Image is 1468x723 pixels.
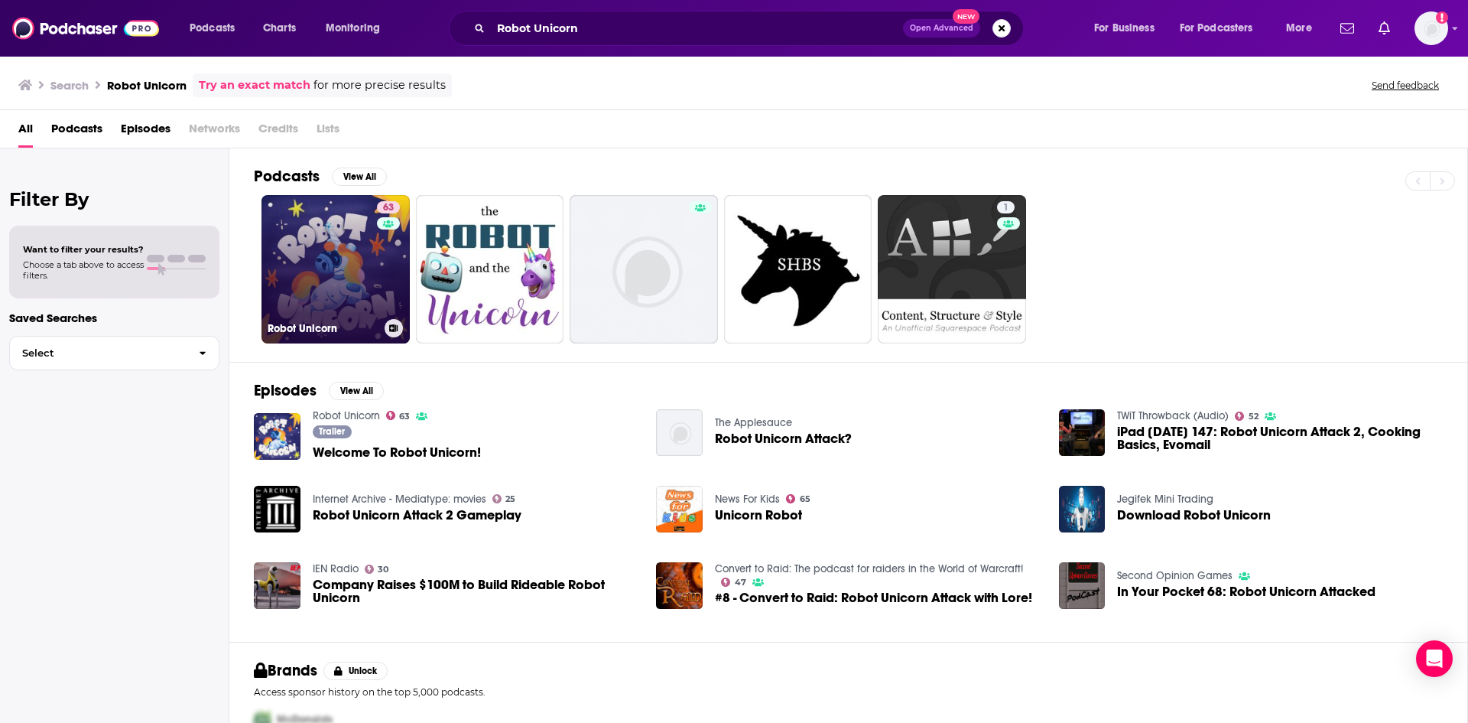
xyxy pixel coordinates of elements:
a: Podcasts [51,116,102,148]
a: The Applesauce [715,416,792,429]
span: Networks [189,116,240,148]
img: iPad Today 147: Robot Unicorn Attack 2, Cooking Basics, Evomail [1059,409,1106,456]
a: 30 [365,565,389,574]
span: Podcasts [190,18,235,39]
img: Welcome To Robot Unicorn! [254,413,300,460]
a: All [18,116,33,148]
a: 1 [878,195,1026,344]
a: 63Robot Unicorn [261,195,410,344]
a: Show notifications dropdown [1334,15,1360,41]
a: TWiT Throwback (Audio) [1117,409,1229,422]
span: 63 [383,200,394,216]
a: Episodes [121,116,171,148]
span: 47 [735,579,746,586]
span: Select [10,348,187,358]
span: Monitoring [326,18,380,39]
a: 63 [377,201,400,213]
span: Trailer [319,427,345,436]
button: Send feedback [1367,79,1444,92]
div: Search podcasts, credits, & more... [463,11,1038,46]
img: Company Raises $100M to Build Rideable Robot Unicorn [254,562,300,609]
button: open menu [179,16,255,41]
a: 47 [721,578,746,587]
span: for more precise results [313,77,446,94]
h3: Search [50,78,89,93]
span: New [953,9,980,24]
button: Unlock [323,662,388,680]
img: In Your Pocket 68: Robot Unicorn Attacked [1059,562,1106,609]
h2: Episodes [254,381,317,400]
span: Credits [258,116,298,148]
button: open menu [315,16,400,41]
img: Download Robot Unicorn [1059,486,1106,532]
a: iPad Today 147: Robot Unicorn Attack 2, Cooking Basics, Evomail [1117,425,1443,451]
button: View All [332,168,387,186]
a: Welcome To Robot Unicorn! [313,446,481,459]
span: More [1286,18,1312,39]
a: 63 [386,411,411,420]
span: 30 [378,566,388,573]
img: #8 - Convert to Raid: Robot Unicorn Attack with Lore! [656,562,703,609]
span: 65 [800,496,810,503]
p: Saved Searches [9,311,219,325]
a: Unicorn Robot [715,509,802,522]
a: EpisodesView All [254,381,384,400]
button: Select [9,336,219,370]
img: Robot Unicorn Attack? [656,409,703,456]
a: Charts [253,16,305,41]
a: News For Kids [715,493,780,506]
h2: Brands [254,661,317,680]
a: Internet Archive - Mediatype: movies [313,493,486,506]
a: Company Raises $100M to Build Rideable Robot Unicorn [313,578,638,604]
button: Show profile menu [1414,11,1448,45]
span: 52 [1249,413,1259,420]
a: 52 [1235,412,1259,421]
img: Unicorn Robot [656,486,703,532]
span: Lists [317,116,339,148]
button: View All [329,382,384,400]
a: In Your Pocket 68: Robot Unicorn Attacked [1117,585,1375,598]
a: #8 - Convert to Raid: Robot Unicorn Attack with Lore! [715,591,1032,604]
button: Open AdvancedNew [903,19,980,37]
a: Jegifek Mini Trading [1117,493,1213,506]
span: Logged in as smacnaughton [1414,11,1448,45]
span: 25 [505,496,515,503]
a: Convert to Raid: The podcast for raiders in the World of Warcraft! [715,562,1023,575]
span: 1 [1003,200,1008,216]
img: Podchaser - Follow, Share and Rate Podcasts [12,14,159,43]
a: Robot Unicorn Attack 2 Gameplay [313,509,521,522]
h3: Robot Unicorn [107,78,187,93]
span: iPad [DATE] 147: Robot Unicorn Attack 2, Cooking Basics, Evomail [1117,425,1443,451]
a: 65 [786,494,810,503]
h2: Filter By [9,188,219,210]
img: User Profile [1414,11,1448,45]
span: For Podcasters [1180,18,1253,39]
img: Robot Unicorn Attack 2 Gameplay [254,486,300,532]
span: For Business [1094,18,1155,39]
button: open menu [1170,16,1275,41]
a: Show notifications dropdown [1372,15,1396,41]
a: Robot Unicorn Attack? [715,432,852,445]
input: Search podcasts, credits, & more... [491,16,903,41]
a: Download Robot Unicorn [1117,509,1271,522]
button: open menu [1275,16,1331,41]
span: Choose a tab above to access filters. [23,259,144,281]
